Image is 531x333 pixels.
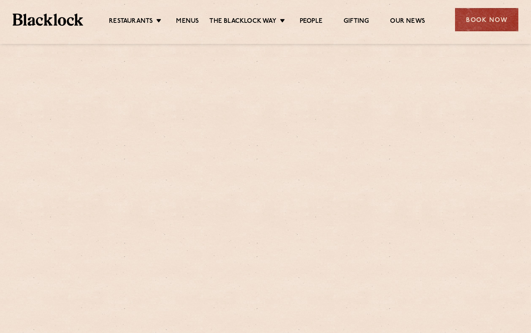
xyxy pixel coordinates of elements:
[300,17,322,27] a: People
[209,17,276,27] a: The Blacklock Way
[344,17,369,27] a: Gifting
[455,8,518,31] div: Book Now
[390,17,425,27] a: Our News
[13,14,83,25] img: BL_Textured_Logo-footer-cropped.svg
[176,17,199,27] a: Menus
[109,17,153,27] a: Restaurants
